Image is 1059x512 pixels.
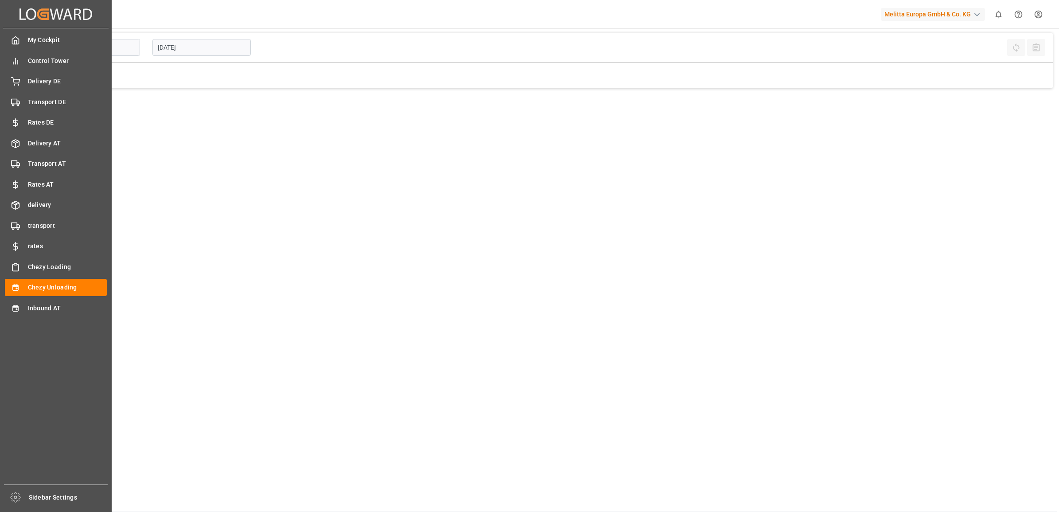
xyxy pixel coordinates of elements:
a: rates [5,238,107,255]
a: Control Tower [5,52,107,69]
span: Rates DE [28,118,107,127]
span: Chezy Unloading [28,283,107,292]
span: Sidebar Settings [29,493,108,502]
a: Delivery AT [5,134,107,152]
span: Inbound AT [28,304,107,313]
div: Melitta Europa GmbH & Co. KG [881,8,985,21]
a: Rates DE [5,114,107,131]
button: Melitta Europa GmbH & Co. KG [881,6,989,23]
a: Chezy Unloading [5,279,107,296]
a: My Cockpit [5,31,107,49]
span: My Cockpit [28,35,107,45]
span: Control Tower [28,56,107,66]
a: delivery [5,196,107,214]
a: Rates AT [5,176,107,193]
button: Help Center [1008,4,1028,24]
a: Transport AT [5,155,107,172]
a: Delivery DE [5,73,107,90]
span: transport [28,221,107,231]
a: transport [5,217,107,234]
span: Delivery AT [28,139,107,148]
span: rates [28,242,107,251]
span: Transport DE [28,98,107,107]
span: Rates AT [28,180,107,189]
span: Transport AT [28,159,107,168]
a: Chezy Loading [5,258,107,275]
span: Chezy Loading [28,262,107,272]
button: show 0 new notifications [989,4,1008,24]
a: Transport DE [5,93,107,110]
a: Inbound AT [5,299,107,317]
span: delivery [28,200,107,210]
span: Delivery DE [28,77,107,86]
input: DD.MM.YYYY [152,39,251,56]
